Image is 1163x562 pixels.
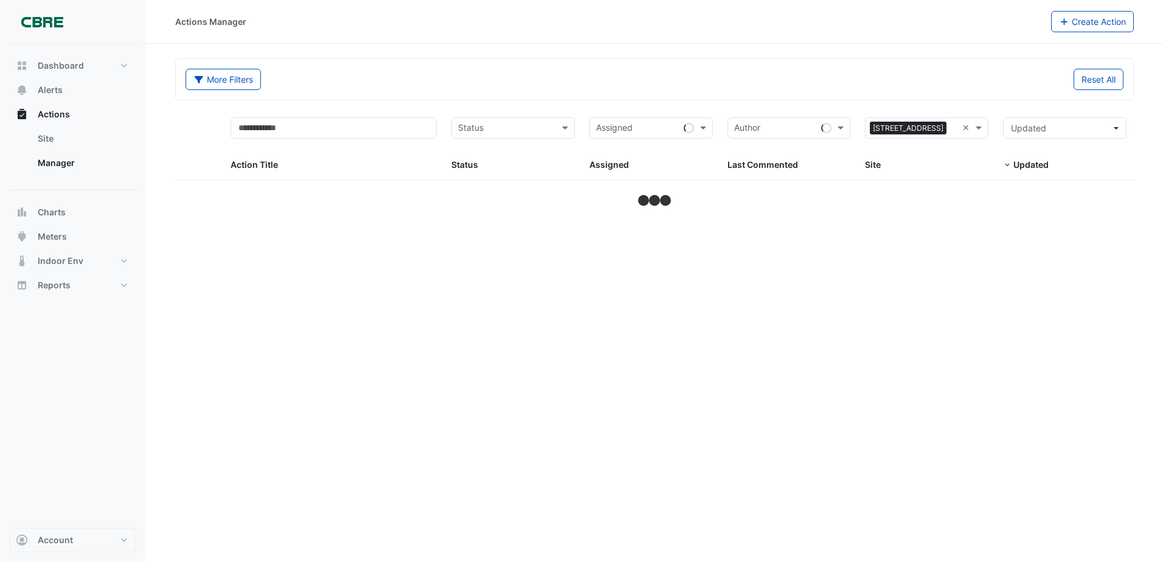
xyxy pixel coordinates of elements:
[175,15,246,28] div: Actions Manager
[38,84,63,96] span: Alerts
[38,231,67,243] span: Meters
[16,108,28,120] app-icon: Actions
[727,159,798,170] span: Last Commented
[10,249,136,273] button: Indoor Env
[870,122,946,135] span: [STREET_ADDRESS]
[10,102,136,127] button: Actions
[38,108,70,120] span: Actions
[38,534,73,546] span: Account
[38,60,84,72] span: Dashboard
[16,279,28,291] app-icon: Reports
[28,127,136,151] a: Site
[231,159,278,170] span: Action Title
[38,255,83,267] span: Indoor Env
[15,10,69,34] img: Company Logo
[1051,11,1134,32] button: Create Action
[10,78,136,102] button: Alerts
[16,60,28,72] app-icon: Dashboard
[186,69,261,90] button: More Filters
[38,206,66,218] span: Charts
[1011,123,1046,133] span: Updated
[962,121,973,135] span: Clear
[1074,69,1123,90] button: Reset All
[10,224,136,249] button: Meters
[1003,117,1127,139] button: Updated
[16,206,28,218] app-icon: Charts
[10,273,136,297] button: Reports
[16,84,28,96] app-icon: Alerts
[589,159,629,170] span: Assigned
[1013,159,1049,170] span: Updated
[28,151,136,175] a: Manager
[451,159,478,170] span: Status
[38,279,71,291] span: Reports
[10,200,136,224] button: Charts
[10,528,136,552] button: Account
[10,127,136,180] div: Actions
[10,54,136,78] button: Dashboard
[865,159,881,170] span: Site
[16,231,28,243] app-icon: Meters
[16,255,28,267] app-icon: Indoor Env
